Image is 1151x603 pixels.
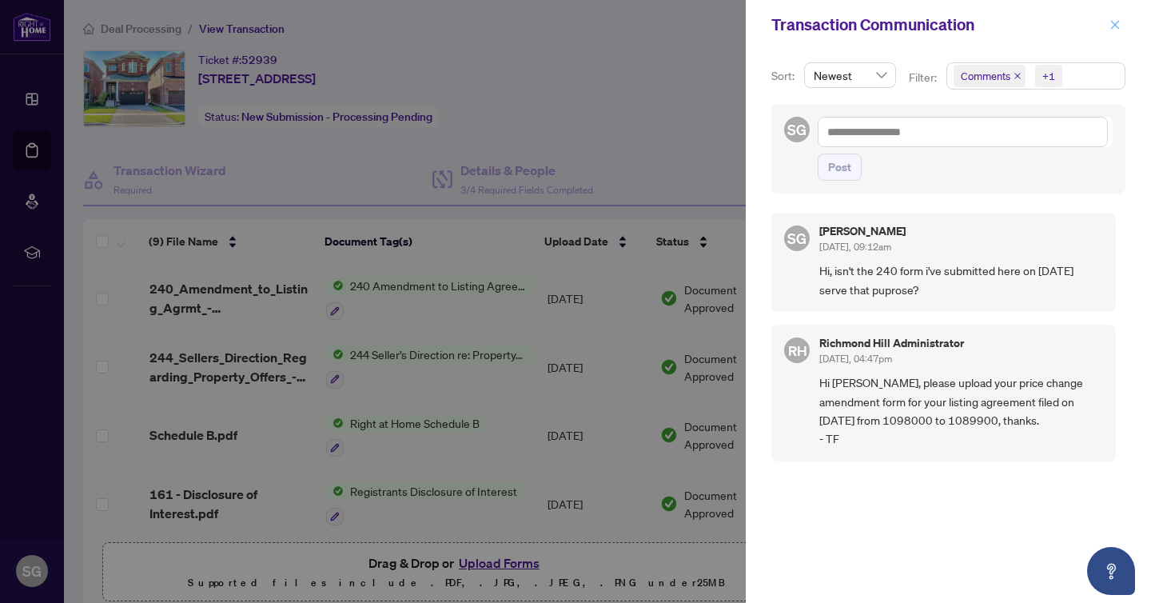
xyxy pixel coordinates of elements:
[819,337,964,349] h5: Richmond Hill Administrator
[1014,72,1022,80] span: close
[787,118,806,141] span: SG
[787,227,806,250] span: SG
[771,67,798,85] p: Sort:
[819,353,892,365] span: [DATE], 04:47pm
[1109,19,1121,30] span: close
[819,241,891,253] span: [DATE], 09:12am
[771,13,1105,37] div: Transaction Communication
[819,262,1103,299] span: Hi, isn't the 240 form i've submitted here on [DATE] serve that puprose?
[819,226,906,237] h5: [PERSON_NAME]
[818,154,862,181] button: Post
[787,340,806,361] span: RH
[909,69,939,86] p: Filter:
[1042,68,1055,84] div: +1
[1087,547,1135,595] button: Open asap
[961,68,1010,84] span: Comments
[814,63,886,87] span: Newest
[954,65,1026,87] span: Comments
[819,373,1103,449] span: Hi [PERSON_NAME], please upload your price change amendment form for your listing agreement filed...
